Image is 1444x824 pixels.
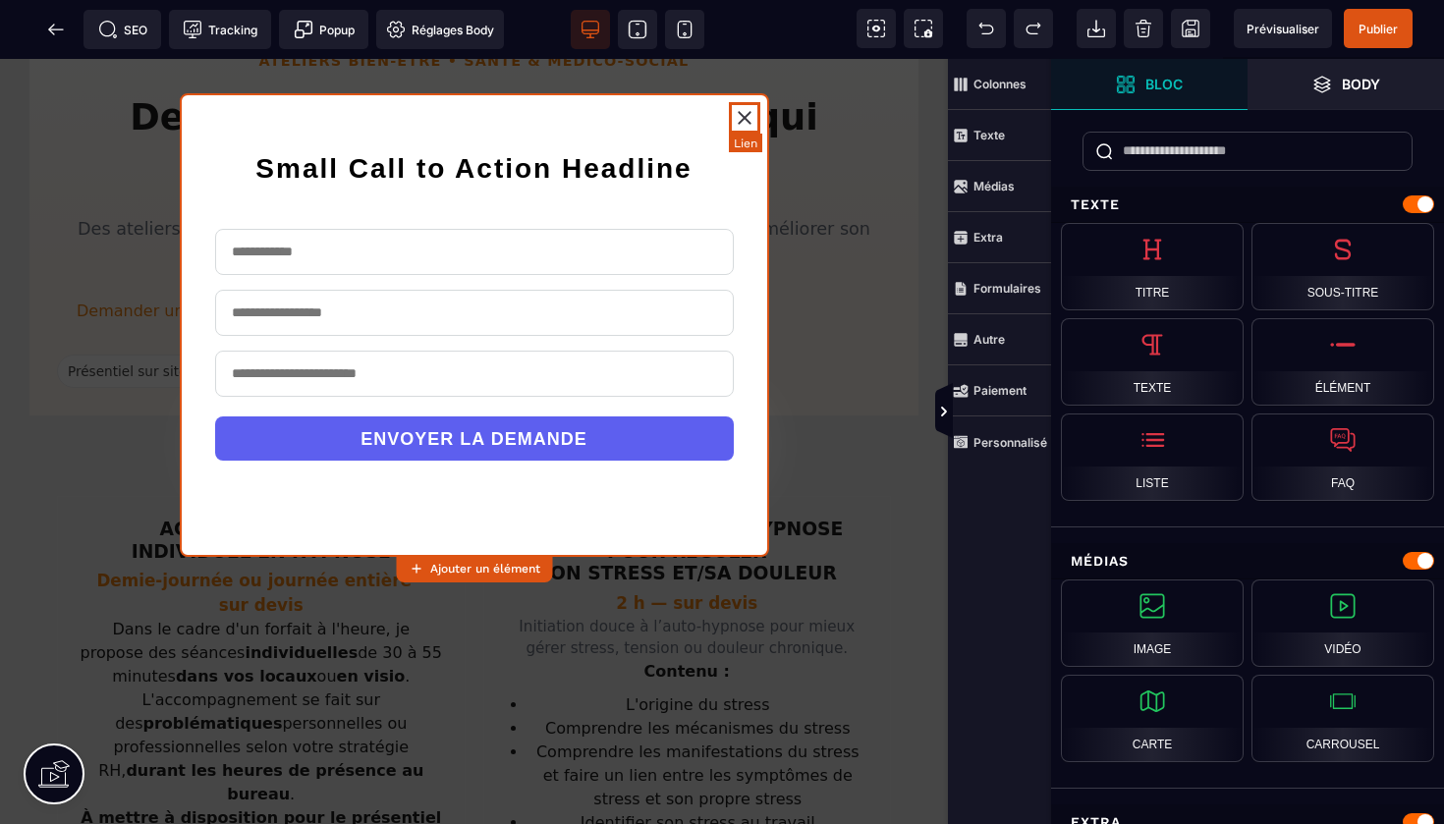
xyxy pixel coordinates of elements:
span: Capture d'écran [904,9,943,48]
a: Close [729,43,760,75]
span: Ouvrir les blocs [1051,59,1248,110]
button: Ajouter un élément [396,555,552,582]
span: Autre [948,314,1051,365]
div: Image [1061,579,1244,667]
span: Code de suivi [169,10,271,49]
div: Élément [1251,318,1434,406]
div: Sous-titre [1251,223,1434,310]
button: ENVOYER LA DEMANDE [215,357,734,402]
span: Retour [36,10,76,49]
span: Personnalisé [948,416,1051,467]
span: Créer une alerte modale [279,10,368,49]
div: Vidéo [1251,579,1434,667]
div: Texte [1051,187,1444,223]
span: Prévisualiser [1247,22,1319,36]
div: Titre [1061,223,1244,310]
span: Tracking [183,20,257,39]
span: Colonnes [948,59,1051,110]
span: Aperçu [1234,9,1332,48]
span: Rétablir [1014,9,1053,48]
strong: Ajouter un élément [430,562,540,576]
span: Réglages Body [386,20,494,39]
span: Médias [948,161,1051,212]
div: Texte [1061,318,1244,406]
span: Enregistrer [1171,9,1210,48]
span: Paiement [948,365,1051,416]
span: Favicon [376,10,504,49]
span: Voir tablette [618,10,657,49]
div: Liste [1061,413,1244,501]
strong: Colonnes [973,77,1027,91]
div: Médias [1051,543,1444,579]
strong: Personnalisé [973,435,1047,450]
span: Ouvrir les calques [1248,59,1444,110]
strong: Médias [973,179,1015,193]
span: Métadata SEO [83,10,161,49]
span: Popup [294,20,355,39]
span: Voir bureau [571,10,610,49]
div: Carte [1061,675,1244,762]
h2: Small Call to Action Headline [200,84,749,136]
strong: Texte [973,128,1005,142]
span: Formulaires [948,263,1051,314]
span: Importer [1077,9,1116,48]
span: Enregistrer le contenu [1344,9,1413,48]
div: FAQ [1251,413,1434,501]
strong: Formulaires [973,281,1041,296]
span: Texte [948,110,1051,161]
strong: Extra [973,230,1003,245]
span: Voir mobile [665,10,704,49]
strong: Bloc [1145,77,1183,91]
span: Publier [1359,22,1398,36]
span: Nettoyage [1124,9,1163,48]
span: Défaire [967,9,1006,48]
strong: Paiement [973,383,1027,398]
strong: Autre [973,332,1005,347]
span: Afficher les vues [1051,383,1071,442]
span: SEO [98,20,147,39]
div: Carrousel [1251,675,1434,762]
span: Voir les composants [857,9,896,48]
span: Extra [948,212,1051,263]
strong: Body [1342,77,1380,91]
